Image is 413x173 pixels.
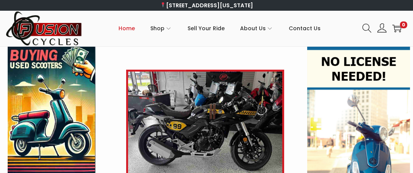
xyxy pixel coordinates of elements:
span: About Us [240,19,266,38]
span: Shop [150,19,165,38]
a: Sell Your Ride [188,11,225,46]
img: 📍 [160,2,166,8]
a: Home [118,11,135,46]
span: Sell Your Ride [188,19,225,38]
a: [STREET_ADDRESS][US_STATE] [160,2,253,9]
nav: Primary navigation [82,11,357,46]
a: 0 [392,24,401,33]
a: Contact Us [289,11,321,46]
a: About Us [240,11,273,46]
img: Woostify retina logo [6,11,82,46]
a: Shop [150,11,172,46]
span: Home [118,19,135,38]
span: Contact Us [289,19,321,38]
